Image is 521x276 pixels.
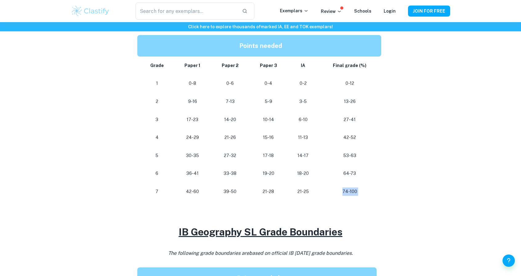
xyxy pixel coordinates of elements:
[323,79,376,88] p: 0-12
[179,152,206,160] p: 30-35
[216,116,244,124] p: 14-20
[323,116,376,124] p: 27-41
[254,152,283,160] p: 17-18
[179,116,206,124] p: 17-23
[239,42,282,49] strong: Points needed
[145,133,169,142] p: 4
[293,116,313,124] p: 6-10
[254,133,283,142] p: 15-16
[179,187,206,196] p: 42-60
[260,63,277,68] strong: Paper 3
[293,152,313,160] p: 14-17
[321,8,342,15] p: Review
[254,187,283,196] p: 21-28
[222,63,239,68] strong: Paper 2
[280,7,309,14] p: Exemplars
[216,169,244,178] p: 33-38
[254,97,283,106] p: 5-9
[323,187,376,196] p: 74-100
[135,2,237,20] input: Search for any exemplars...
[145,152,169,160] p: 5
[216,97,244,106] p: 7-13
[179,133,206,142] p: 24-29
[216,133,244,142] p: 21-26
[408,6,450,17] button: JOIN FOR FREE
[323,97,376,106] p: 13-26
[179,169,206,178] p: 36-41
[293,169,313,178] p: 18-20
[323,133,376,142] p: 42-52
[384,9,396,14] a: Login
[503,254,515,267] button: Help and Feedback
[216,187,244,196] p: 39-50
[168,250,353,256] i: The following grade boundaries are
[293,97,313,106] p: 3-5
[249,250,353,256] span: based on official IB [DATE] grade boundaries.
[254,116,283,124] p: 10-14
[254,169,283,178] p: 19-20
[145,169,169,178] p: 6
[301,63,305,68] strong: IA
[333,63,366,68] strong: Final grade (%)
[71,5,110,17] img: Clastify logo
[145,79,169,88] p: 1
[145,116,169,124] p: 3
[216,79,244,88] p: 0-6
[323,169,376,178] p: 64-73
[179,226,342,238] u: IB Geography SL Grade Boundaries
[184,63,200,68] strong: Paper 1
[354,9,371,14] a: Schools
[150,63,164,68] strong: Grade
[323,152,376,160] p: 53-63
[1,23,520,30] h6: Click here to explore thousands of marked IA, EE and TOK exemplars !
[145,187,169,196] p: 7
[293,133,313,142] p: 11-13
[179,79,206,88] p: 0-8
[293,79,313,88] p: 0-2
[179,97,206,106] p: 9-16
[254,79,283,88] p: 0-4
[216,152,244,160] p: 27-32
[293,187,313,196] p: 21-25
[145,97,169,106] p: 2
